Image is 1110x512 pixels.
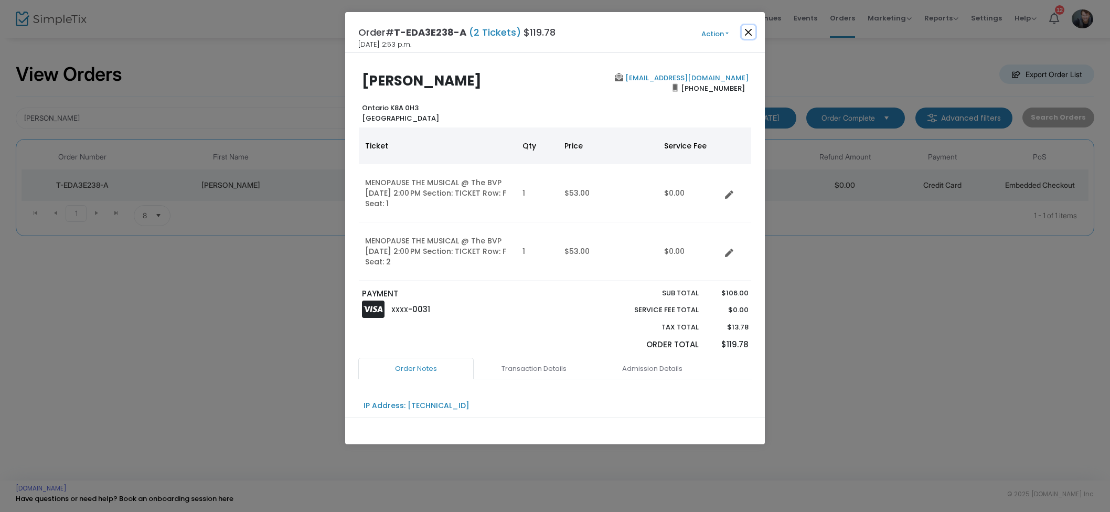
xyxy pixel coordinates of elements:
button: Close [742,25,755,39]
th: Price [558,127,658,164]
th: Service Fee [658,127,721,164]
span: T-EDA3E238-A [394,26,466,39]
p: Sub total [610,288,699,298]
p: $119.78 [709,339,748,351]
p: PAYMENT [362,288,550,300]
button: Action [684,28,746,40]
td: MENOPAUSE THE MUSICAL @ The BVP [DATE] 2:00 PM Section: TICKET Row: F Seat: 1 [359,164,516,222]
td: $0.00 [658,222,721,281]
span: [PHONE_NUMBER] [678,80,749,97]
th: Qty [516,127,558,164]
span: XXXX [391,305,408,314]
td: 1 [516,222,558,281]
td: 1 [516,164,558,222]
span: -0031 [408,304,430,315]
th: Ticket [359,127,516,164]
a: Admission Details [594,358,710,380]
p: Order Total [610,339,699,351]
b: Ontario K8A 0H3 [GEOGRAPHIC_DATA] [362,103,439,123]
p: Tax Total [610,322,699,333]
td: MENOPAUSE THE MUSICAL @ The BVP [DATE] 2:00 PM Section: TICKET Row: F Seat: 2 [359,222,516,281]
p: $13.78 [709,322,748,333]
p: $106.00 [709,288,748,298]
span: [DATE] 2:53 p.m. [358,39,411,50]
b: [PERSON_NAME] [362,71,482,90]
a: Order Notes [358,358,474,380]
h4: Order# $119.78 [358,25,556,39]
a: [EMAIL_ADDRESS][DOMAIN_NAME] [623,73,749,83]
td: $53.00 [558,222,658,281]
span: (2 Tickets) [466,26,524,39]
td: $0.00 [658,164,721,222]
p: Service Fee Total [610,305,699,315]
td: $53.00 [558,164,658,222]
div: IP Address: [TECHNICAL_ID] [364,400,469,411]
a: Transaction Details [476,358,592,380]
div: Data table [359,127,751,281]
p: $0.00 [709,305,748,315]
